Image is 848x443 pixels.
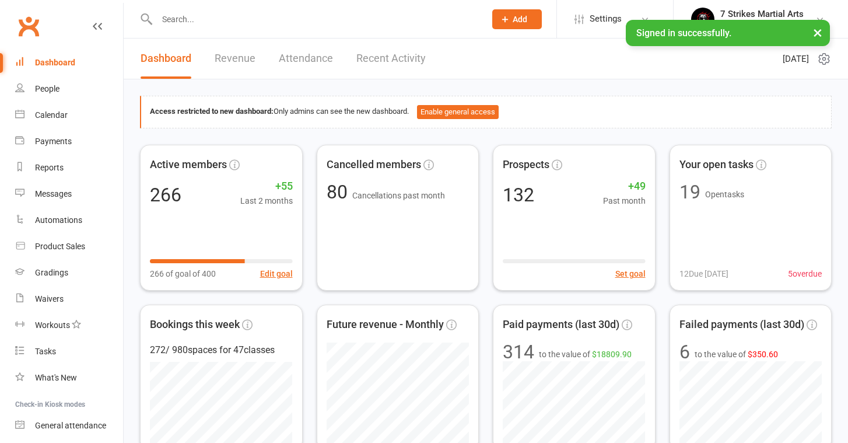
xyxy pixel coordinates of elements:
[35,137,72,146] div: Payments
[35,58,75,67] div: Dashboard
[150,343,293,358] div: 272 / 980 spaces for 47 classes
[503,316,619,333] span: Paid payments (last 30d)
[240,194,293,207] span: Last 2 months
[150,316,240,333] span: Bookings this week
[592,350,632,359] span: $18809.90
[327,316,444,333] span: Future revenue - Monthly
[35,268,68,277] div: Gradings
[15,339,123,365] a: Tasks
[260,267,293,280] button: Edit goal
[15,50,123,76] a: Dashboard
[15,365,123,391] a: What's New
[150,105,822,119] div: Only admins can see the new dashboard.
[720,9,804,19] div: 7 Strikes Martial Arts
[35,294,64,304] div: Waivers
[503,156,549,173] span: Prospects
[15,155,123,181] a: Reports
[150,186,181,204] div: 266
[788,267,822,280] span: 5 overdue
[327,181,352,203] span: 80
[15,128,123,155] a: Payments
[327,156,421,173] span: Cancelled members
[35,215,82,225] div: Automations
[15,413,123,439] a: General attendance kiosk mode
[35,110,68,120] div: Calendar
[141,39,191,79] a: Dashboard
[748,350,778,359] span: $350.60
[492,9,542,29] button: Add
[352,191,445,200] span: Cancellations past month
[705,190,744,199] span: Open tasks
[35,163,64,172] div: Reports
[417,105,499,119] button: Enable general access
[15,286,123,312] a: Waivers
[215,39,255,79] a: Revenue
[35,189,72,198] div: Messages
[150,267,216,280] span: 266 of goal of 400
[150,107,274,116] strong: Access restricted to new dashboard:
[636,27,731,39] span: Signed in successfully.
[35,320,70,330] div: Workouts
[240,178,293,195] span: +55
[615,267,646,280] button: Set goal
[679,343,690,361] div: 6
[679,183,700,201] div: 19
[15,207,123,233] a: Automations
[503,186,534,204] div: 132
[603,178,646,195] span: +49
[35,421,106,430] div: General attendance
[279,39,333,79] a: Attendance
[590,6,622,32] span: Settings
[35,373,77,382] div: What's New
[679,267,728,280] span: 12 Due [DATE]
[35,84,59,93] div: People
[695,348,778,361] span: to the value of
[603,194,646,207] span: Past month
[783,52,809,66] span: [DATE]
[539,348,632,361] span: to the value of
[691,8,714,31] img: thumb_image1688936223.png
[153,11,477,27] input: Search...
[35,242,85,251] div: Product Sales
[15,260,123,286] a: Gradings
[150,156,227,173] span: Active members
[15,312,123,339] a: Workouts
[807,20,828,45] button: ×
[513,15,527,24] span: Add
[14,12,43,41] a: Clubworx
[15,181,123,207] a: Messages
[15,76,123,102] a: People
[15,102,123,128] a: Calendar
[35,347,56,356] div: Tasks
[720,19,804,30] div: 7 Strikes Martial Arts
[503,343,534,361] div: 314
[356,39,426,79] a: Recent Activity
[679,156,754,173] span: Your open tasks
[679,316,804,333] span: Failed payments (last 30d)
[15,233,123,260] a: Product Sales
